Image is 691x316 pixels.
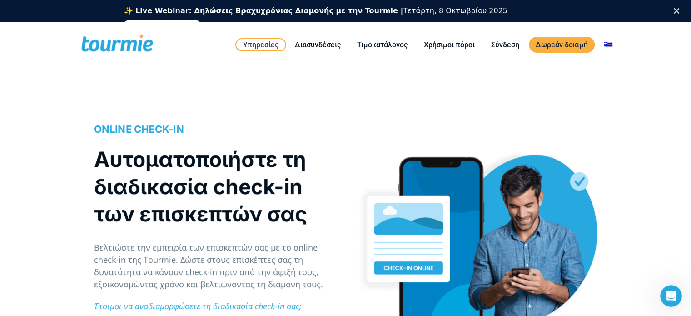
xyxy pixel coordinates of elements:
[94,241,336,291] p: Βελτιώστε την εμπειρία των επισκεπτών σας με το online check-in της Tourmie. Δώστε στους επισκέπτ...
[484,39,526,50] a: Σύνδεση
[94,145,336,227] h1: Αυτοματοποιήστε τη διαδικασία check-in των επισκεπτών σας
[94,301,302,311] em: Έτοιμοι να αναδιαμορφώσετε τη διαδικασία check-in σας;
[235,38,286,51] a: Υπηρεσίες
[350,39,414,50] a: Τιμοκατάλογος
[94,123,184,135] span: ONLINE CHECK-IN
[124,20,201,31] a: Εγγραφείτε δωρεάν
[124,6,507,15] div: Τετάρτη, 8 Οκτωβρίου 2025
[660,285,682,307] iframe: Intercom live chat
[288,39,348,50] a: Διασυνδέσεις
[124,6,403,15] b: ✨ Live Webinar: Δηλώσεις Βραχυχρόνιας Διαμονής με την Tourmie |
[674,8,683,14] div: Κλείσιμο
[417,39,482,50] a: Χρήσιμοι πόροι
[529,37,595,53] a: Δωρεάν δοκιμή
